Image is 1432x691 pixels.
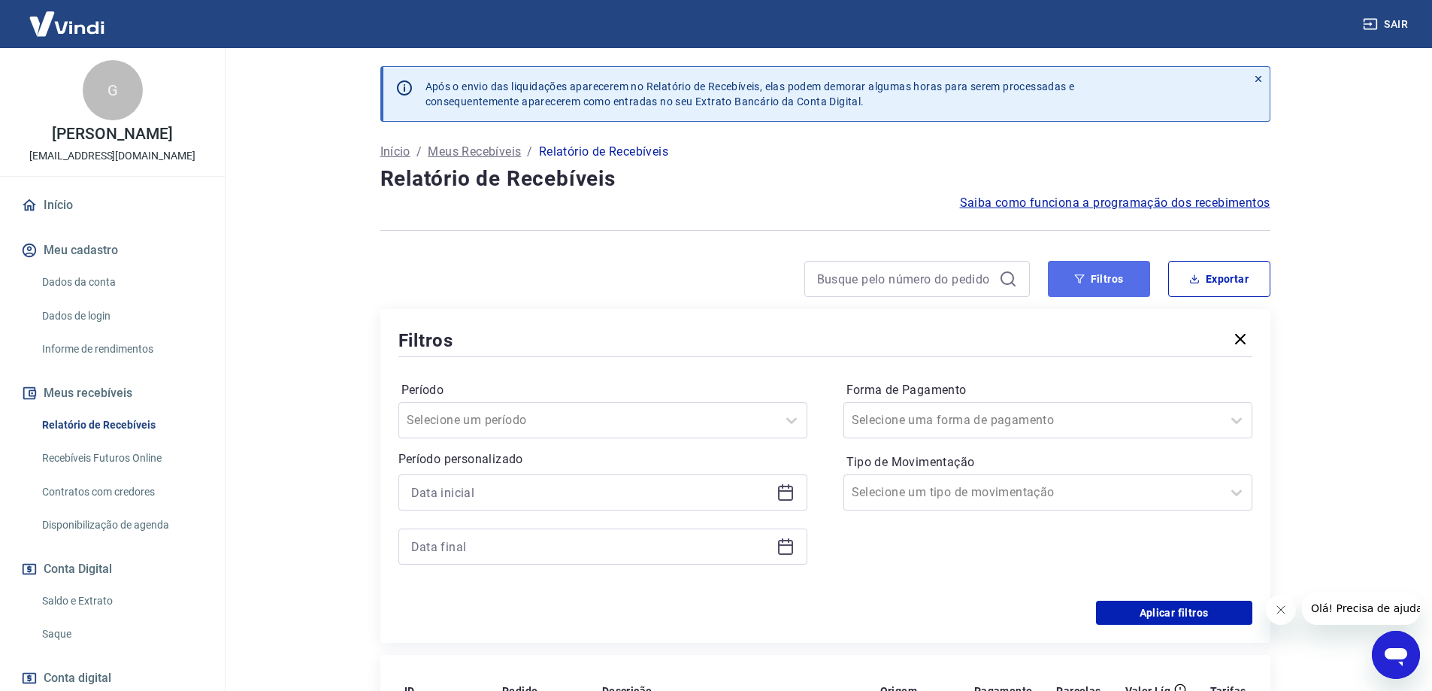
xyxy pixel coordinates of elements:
[380,164,1270,194] h4: Relatório de Recebíveis
[1168,261,1270,297] button: Exportar
[36,619,207,650] a: Saque
[1302,592,1420,625] iframe: Mensagem da empresa
[44,668,111,689] span: Conta digital
[36,586,207,617] a: Saldo e Extrato
[846,453,1249,471] label: Tipo de Movimentação
[411,535,770,558] input: Data final
[36,410,207,441] a: Relatório de Recebíveis
[83,60,143,120] div: G
[36,443,207,474] a: Recebíveis Futuros Online
[36,334,207,365] a: Informe de rendimentos
[1096,601,1252,625] button: Aplicar filtros
[1048,261,1150,297] button: Filtros
[1372,631,1420,679] iframe: Botão para abrir a janela de mensagens
[380,143,410,161] a: Início
[539,143,668,161] p: Relatório de Recebíveis
[401,381,804,399] label: Período
[18,234,207,267] button: Meu cadastro
[817,268,993,290] input: Busque pelo número do pedido
[425,79,1075,109] p: Após o envio das liquidações aparecerem no Relatório de Recebíveis, elas podem demorar algumas ho...
[960,194,1270,212] a: Saiba como funciona a programação dos recebimentos
[527,143,532,161] p: /
[1266,595,1296,625] iframe: Fechar mensagem
[18,189,207,222] a: Início
[398,329,454,353] h5: Filtros
[1360,11,1414,38] button: Sair
[29,148,195,164] p: [EMAIL_ADDRESS][DOMAIN_NAME]
[36,301,207,332] a: Dados de login
[9,11,126,23] span: Olá! Precisa de ajuda?
[52,126,172,142] p: [PERSON_NAME]
[416,143,422,161] p: /
[411,481,770,504] input: Data inicial
[36,510,207,541] a: Disponibilização de agenda
[18,1,116,47] img: Vindi
[398,450,807,468] p: Período personalizado
[36,477,207,508] a: Contratos com credores
[36,267,207,298] a: Dados da conta
[18,553,207,586] button: Conta Digital
[428,143,521,161] a: Meus Recebíveis
[18,377,207,410] button: Meus recebíveis
[846,381,1249,399] label: Forma de Pagamento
